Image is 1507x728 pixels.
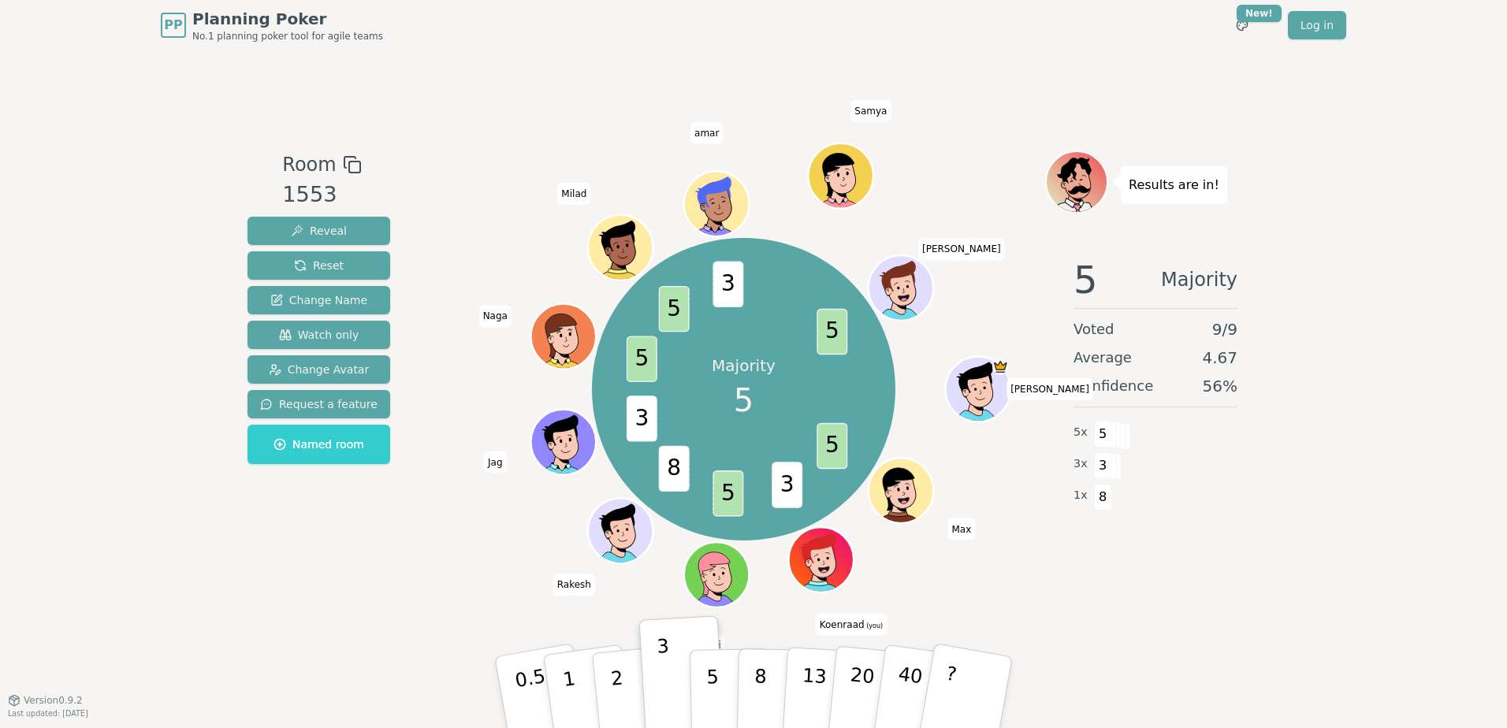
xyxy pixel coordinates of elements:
[247,286,390,314] button: Change Name
[1094,484,1112,511] span: 8
[817,423,848,469] span: 5
[947,518,975,540] span: Click to change your name
[247,355,390,384] button: Change Avatar
[279,327,359,343] span: Watch only
[1094,421,1112,448] span: 5
[659,286,690,332] span: 5
[247,321,390,349] button: Watch only
[479,305,512,327] span: Click to change your name
[192,30,383,43] span: No.1 planning poker tool for agile teams
[282,150,336,179] span: Room
[865,622,884,630] span: (you)
[8,709,88,718] span: Last updated: [DATE]
[192,8,383,30] span: Planning Poker
[1074,455,1088,473] span: 3 x
[1074,347,1132,369] span: Average
[734,377,753,424] span: 5
[713,262,744,307] span: 3
[273,436,364,452] span: Named room
[1074,318,1114,340] span: Voted
[1094,452,1112,479] span: 3
[1202,347,1237,369] span: 4.67
[690,122,723,144] span: Click to change your name
[816,614,887,636] span: Click to change your name
[992,358,1009,375] span: Chris is the host
[247,217,390,245] button: Reveal
[1212,318,1237,340] span: 9 / 9
[269,362,370,377] span: Change Avatar
[712,355,776,377] p: Majority
[657,635,674,721] p: 3
[294,258,344,273] span: Reset
[484,451,507,474] span: Click to change your name
[713,471,744,517] span: 5
[24,694,83,707] span: Version 0.9.2
[1237,5,1282,22] div: New!
[689,634,725,656] span: Click to change your name
[161,8,383,43] a: PPPlanning PokerNo.1 planning poker tool for agile teams
[627,396,657,442] span: 3
[1074,375,1153,397] span: Confidence
[1074,261,1098,299] span: 5
[659,446,690,492] span: 8
[918,238,1005,260] span: Click to change your name
[791,529,852,590] button: Click to change your avatar
[1228,11,1256,39] button: New!
[247,251,390,280] button: Reset
[1203,375,1237,397] span: 56 %
[553,574,595,596] span: Click to change your name
[817,309,848,355] span: 5
[282,179,361,211] div: 1553
[8,694,83,707] button: Version0.9.2
[1129,174,1219,196] p: Results are in!
[627,336,657,382] span: 5
[1074,424,1088,441] span: 5 x
[164,16,182,35] span: PP
[247,425,390,464] button: Named room
[1007,378,1093,400] span: Click to change your name
[557,183,590,205] span: Click to change your name
[270,292,367,308] span: Change Name
[260,396,378,412] span: Request a feature
[772,462,803,508] span: 3
[291,223,347,239] span: Reveal
[1074,487,1088,504] span: 1 x
[1288,11,1346,39] a: Log in
[850,100,891,122] span: Click to change your name
[247,390,390,418] button: Request a feature
[1161,261,1237,299] span: Majority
